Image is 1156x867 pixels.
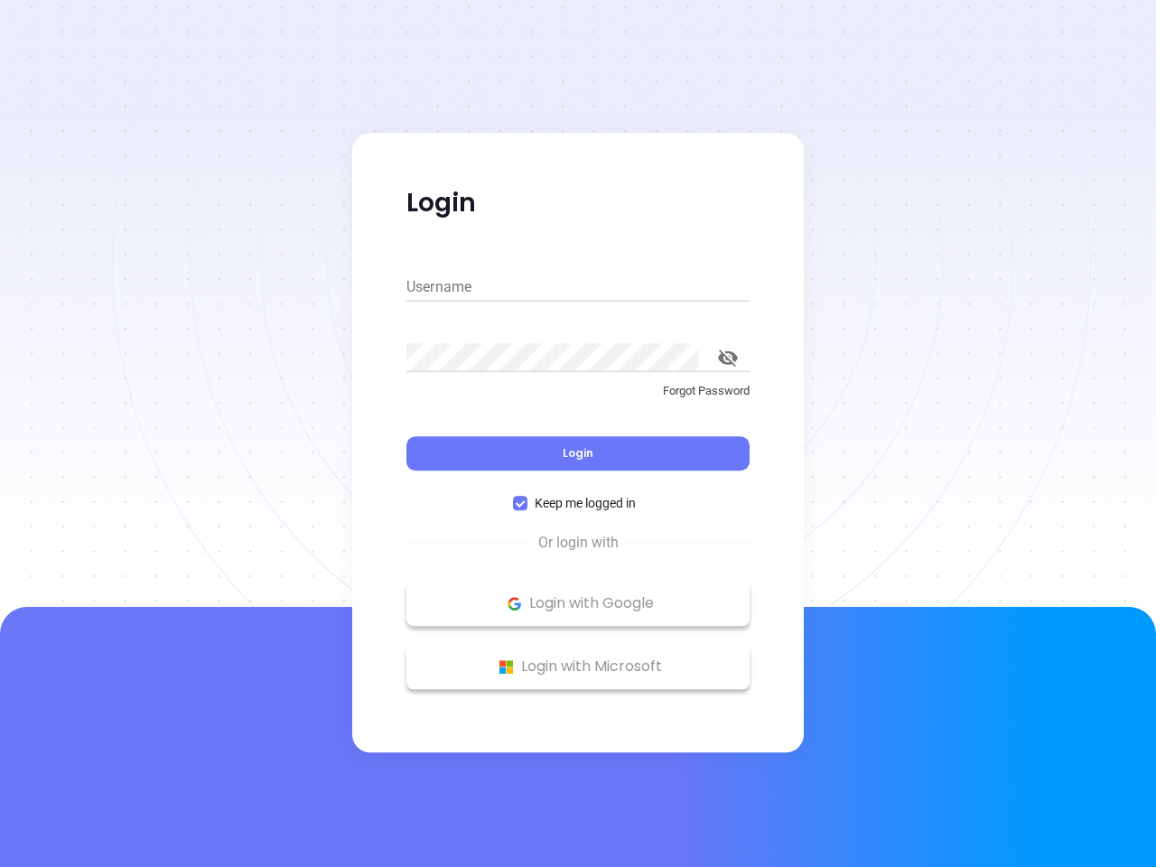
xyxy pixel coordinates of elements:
button: Google Logo Login with Google [406,581,750,626]
img: Google Logo [503,592,526,615]
p: Forgot Password [406,382,750,400]
img: Microsoft Logo [495,656,517,678]
p: Login with Google [415,590,741,617]
span: Or login with [529,532,628,554]
button: Login [406,436,750,471]
span: Keep me logged in [527,493,643,513]
button: Microsoft Logo Login with Microsoft [406,644,750,689]
span: Login [563,445,593,461]
button: toggle password visibility [706,336,750,379]
p: Login with Microsoft [415,653,741,680]
a: Forgot Password [406,382,750,415]
p: Login [406,187,750,219]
